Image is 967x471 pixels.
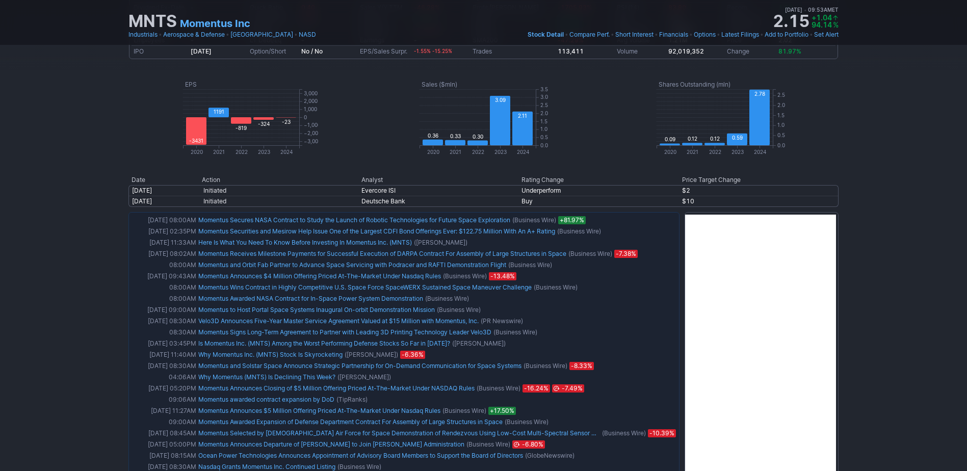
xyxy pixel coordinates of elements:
[569,362,594,370] span: -8.33%
[524,361,567,371] span: (Business Wire)
[754,91,765,97] text: 2.78
[809,30,813,40] span: •
[568,249,612,259] span: (Business Wire)
[198,418,503,426] a: Momentus Awarded Expansion of Defense Department Contract For Assembly of Large Structures in Space
[495,97,506,103] text: 3.09
[131,248,197,259] td: [DATE] 08:02AM
[163,30,225,40] a: Aerospace & Defense
[557,226,601,237] span: (Business Wire)
[226,30,229,40] span: •
[773,13,809,30] strong: 2.15
[213,149,225,155] text: 2021
[522,384,550,392] span: -16.24%
[428,133,438,139] text: 0.36
[777,112,785,118] text: 1.5
[528,30,564,40] a: Stock Detail
[198,440,464,448] a: Momentus Announces Departure of [PERSON_NAME] to Join [PERSON_NAME] Administration
[558,216,586,224] span: +81.97%
[725,46,776,57] td: Change
[180,16,250,31] a: Momentus Inc
[540,142,548,148] text: 0.0
[812,20,832,29] span: 94.14
[518,196,678,207] td: Buy
[198,351,343,358] a: Why Momentus Inc. (MNTS) Stock Is Skyrocketing
[659,81,730,88] text: Shares Outstanding (mln)
[131,439,197,450] td: [DATE] 05:00PM
[525,451,574,461] span: (GlobeNewswire)
[777,132,785,138] text: 0.5
[473,134,483,140] text: 0.30
[452,338,506,349] span: ([PERSON_NAME])
[131,338,197,349] td: [DATE] 03:45PM
[679,196,839,207] td: $10
[280,149,293,155] text: 2024
[202,197,228,205] span: Initiated
[422,81,457,88] text: Sales ($mln)
[131,450,197,461] td: [DATE] 08:15AM
[540,94,548,100] text: 3.0
[687,136,697,142] text: 0.12
[131,360,197,372] td: [DATE] 08:30AM
[508,260,552,270] span: (Business Wire)
[214,109,224,115] text: 1191
[540,126,547,132] text: 1.0
[131,237,197,248] td: [DATE] 11:33AM
[358,196,518,207] td: Deutsche Bank
[812,13,832,22] span: +1.04
[236,125,247,131] text: -819
[552,384,584,392] span: Feb 12, 2025
[358,175,518,185] th: Analyst
[569,31,610,38] span: Compare Perf.
[198,328,491,336] a: Momentus Signs Long-Term Agreement to Partner with Leading 3D Printing Technology Leader Velo3D
[721,31,759,38] span: Latest Filings
[128,175,199,185] th: Date
[425,294,469,304] span: (Business Wire)
[540,110,548,116] text: 2.0
[128,170,478,175] img: nic2x2.gif
[128,196,199,207] td: [DATE]
[304,138,321,144] text: −3,000
[230,30,293,40] a: [GEOGRAPHIC_DATA]
[664,136,675,142] text: 0.09
[427,149,439,155] text: 2020
[189,138,203,144] text: -3431
[128,185,199,196] td: [DATE]
[304,130,321,136] text: −2,000
[778,47,801,55] span: 81.97%
[294,30,298,40] span: •
[191,149,203,155] text: 2020
[159,30,162,40] span: •
[528,31,564,38] span: Stock Detail
[518,175,678,185] th: Rating Change
[198,396,334,403] a: Momentus awarded contract expansion by DoD
[518,113,527,119] text: 2.11
[337,372,391,382] span: ([PERSON_NAME])
[202,187,228,195] span: Initiated
[450,149,461,155] text: 2021
[248,46,299,57] td: Option/Short
[664,149,676,155] text: 2020
[198,295,423,302] a: Momentus Awarded NASA Contract for In-Space Power System Demonstration
[534,282,578,293] span: (Business Wire)
[336,395,368,405] span: (TipRanks)
[198,227,555,235] a: Momentus Securities and Mesirow Help Issue One of the Largest CDFI Bond Offerings Ever: $122.75 M...
[198,261,506,269] a: Momentus and Orbit Fab Partner to Advance Space Servicing with Podracer and RAFTI Demonstration F...
[131,293,197,304] td: 08:00AM
[472,149,484,155] text: 2022
[611,30,614,40] span: •
[687,149,698,155] text: 2021
[304,114,307,120] text: 0
[400,351,425,359] span: -6.36%
[614,250,638,258] span: -7.38%
[131,271,197,282] td: [DATE] 09:43AM
[299,30,316,40] a: NASD
[777,92,785,98] text: 2.5
[721,30,759,40] a: Latest Filings
[131,327,197,338] td: 08:30AM
[833,20,839,29] span: %
[258,149,270,155] text: 2023
[131,383,197,394] td: [DATE] 05:20PM
[258,121,270,127] text: -324
[128,207,478,212] img: nic2x2.gif
[198,250,566,257] a: Momentus Receives Milestone Payments for Successful Execution of DARPA Contract For Assembly of L...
